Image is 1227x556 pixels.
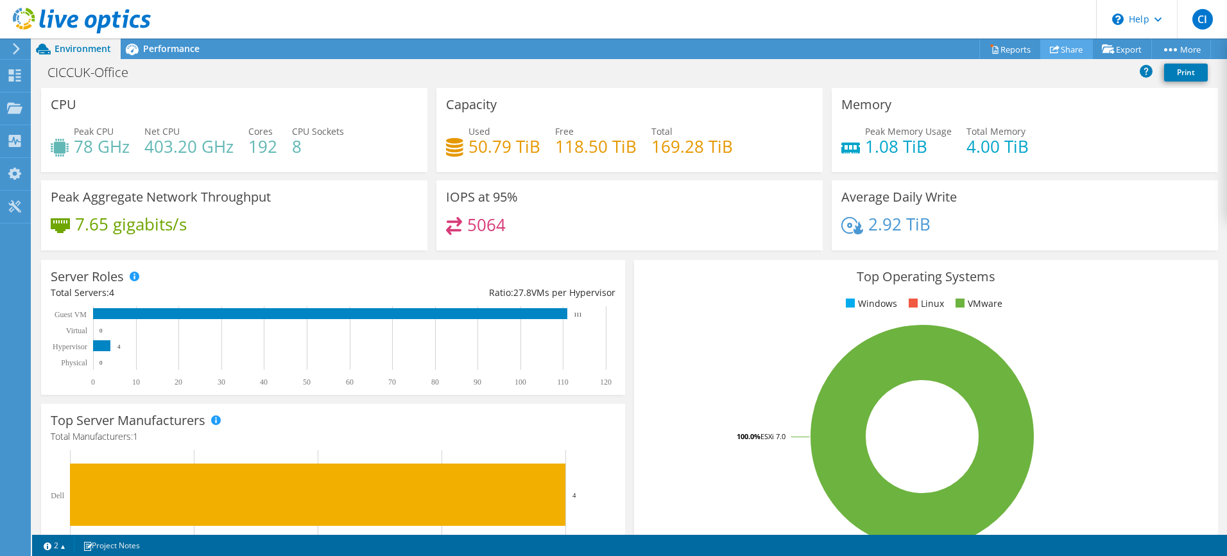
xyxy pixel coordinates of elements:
[1164,64,1208,82] a: Print
[55,310,87,319] text: Guest VM
[61,358,87,367] text: Physical
[979,39,1041,59] a: Reports
[843,297,897,311] li: Windows
[868,217,931,231] h4: 2.92 TiB
[644,270,1208,284] h3: Top Operating Systems
[555,125,574,137] span: Free
[467,218,506,232] h4: 5064
[555,139,637,153] h4: 118.50 TiB
[760,431,785,441] tspan: ESXi 7.0
[966,125,1025,137] span: Total Memory
[574,311,582,318] text: 111
[260,378,268,387] text: 40
[51,430,615,444] h4: Total Manufacturers:
[1151,39,1211,59] a: More
[303,378,311,387] text: 50
[865,139,952,153] h4: 1.08 TiB
[1112,13,1124,25] svg: \n
[51,270,124,284] h3: Server Roles
[91,378,95,387] text: 0
[513,286,531,299] span: 27.8
[841,98,891,112] h3: Memory
[51,491,64,500] text: Dell
[143,42,200,55] span: Performance
[346,378,354,387] text: 60
[651,125,673,137] span: Total
[446,190,518,204] h3: IOPS at 95%
[248,139,277,153] h4: 192
[737,431,760,441] tspan: 100.0%
[468,139,540,153] h4: 50.79 TiB
[905,297,944,311] li: Linux
[144,139,234,153] h4: 403.20 GHz
[74,125,114,137] span: Peak CPU
[75,217,187,231] h4: 7.65 gigabits/s
[651,139,733,153] h4: 169.28 TiB
[144,125,180,137] span: Net CPU
[74,537,149,553] a: Project Notes
[66,326,88,335] text: Virtual
[175,378,182,387] text: 20
[42,65,148,80] h1: CICCUK-Office
[35,537,74,553] a: 2
[53,342,87,351] text: Hypervisor
[515,378,526,387] text: 100
[292,125,344,137] span: CPU Sockets
[218,378,225,387] text: 30
[431,378,439,387] text: 80
[1040,39,1093,59] a: Share
[468,125,490,137] span: Used
[292,139,344,153] h4: 8
[557,378,569,387] text: 110
[474,378,481,387] text: 90
[51,98,76,112] h3: CPU
[1192,9,1213,30] span: CI
[132,378,140,387] text: 10
[966,139,1029,153] h4: 4.00 TiB
[248,125,273,137] span: Cores
[74,139,130,153] h4: 78 GHz
[99,360,103,366] text: 0
[51,286,333,300] div: Total Servers:
[55,42,111,55] span: Environment
[952,297,1002,311] li: VMware
[333,286,615,300] div: Ratio: VMs per Hypervisor
[600,378,612,387] text: 120
[572,491,576,499] text: 4
[51,413,205,428] h3: Top Server Manufacturers
[446,98,497,112] h3: Capacity
[388,378,396,387] text: 70
[99,327,103,334] text: 0
[133,430,138,442] span: 1
[865,125,952,137] span: Peak Memory Usage
[51,190,271,204] h3: Peak Aggregate Network Throughput
[109,286,114,299] span: 4
[117,343,121,350] text: 4
[841,190,957,204] h3: Average Daily Write
[1092,39,1152,59] a: Export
